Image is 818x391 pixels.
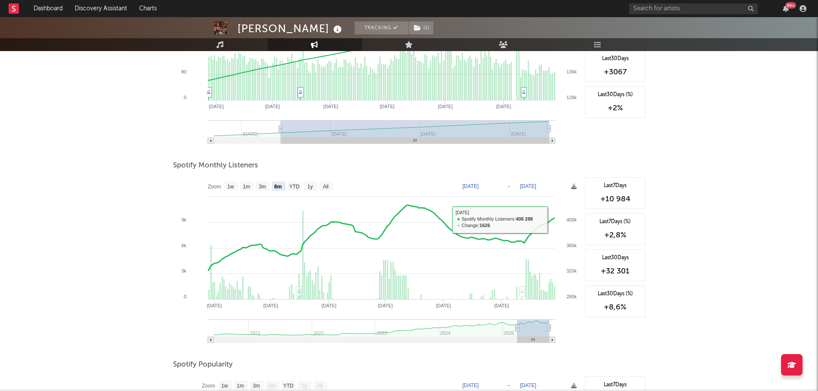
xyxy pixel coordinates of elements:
text: All [322,184,328,190]
text: 320k [566,268,577,273]
text: 3m [252,383,260,389]
div: Last 30 Days [590,55,641,63]
text: → [506,183,511,189]
div: Last 30 Days (%) [590,290,641,298]
text: 0 [183,294,186,299]
div: +10 984 [590,194,641,204]
text: 1m [237,383,244,389]
text: 400k [566,217,577,222]
div: Last 30 Days (%) [590,91,641,99]
a: ♫ [522,88,526,94]
text: [DATE] [462,382,479,388]
text: YTD [283,383,293,389]
button: (1) [409,21,433,34]
text: All [316,383,322,389]
text: [DATE] [323,104,338,109]
div: Last 7 Days [590,381,641,389]
button: 99+ [783,5,789,12]
text: 6m [274,184,281,190]
text: → [506,382,511,388]
span: Spotify Monthly Listeners [173,161,258,171]
text: [DATE] [207,303,222,308]
text: [DATE] [520,382,536,388]
div: +2,8 % [590,230,641,240]
div: Last 7 Days (%) [590,218,641,226]
text: 128k [566,95,577,100]
div: Last 30 Days [590,254,641,262]
div: Last 7 Days [590,182,641,190]
text: 1w [221,383,228,389]
text: [DATE] [321,303,336,308]
text: [DATE] [496,104,511,109]
div: +3067 [590,67,641,77]
text: [DATE] [377,303,392,308]
text: 280k [566,294,577,299]
text: 3m [258,184,266,190]
text: [DATE] [263,303,278,308]
text: 0 [183,95,186,100]
text: [DATE] [462,183,479,189]
text: Zoom [208,184,221,190]
span: ( 1 ) [408,21,434,34]
text: [DATE] [265,104,280,109]
a: ♫ [520,288,524,293]
div: +2 % [590,103,641,113]
text: 1y [301,383,307,389]
input: Search for artists [629,3,758,14]
div: +8,6 % [590,302,641,312]
text: 9k [181,217,186,222]
span: Spotify Popularity [173,360,233,370]
text: [DATE] [209,104,224,109]
text: 1w [227,184,234,190]
text: [DATE] [494,303,509,308]
a: ♫ [207,88,210,94]
text: [DATE] [438,104,453,109]
a: ♫ [299,88,302,94]
div: 99 + [785,2,796,9]
text: 360k [566,243,577,248]
a: ♫ [297,288,301,293]
text: 1y [307,184,313,190]
div: [PERSON_NAME] [237,21,344,36]
text: [DATE] [520,183,536,189]
text: 3k [181,268,186,273]
text: 1m [243,184,250,190]
text: YTD [289,184,299,190]
text: 136k [566,69,577,74]
text: Zoom [202,383,215,389]
text: 6k [181,243,186,248]
text: 80 [181,69,186,74]
text: [DATE] [380,104,395,109]
text: 6m [268,383,276,389]
div: +32 301 [590,266,641,276]
text: [DATE] [436,303,451,308]
button: Tracking [355,21,408,34]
